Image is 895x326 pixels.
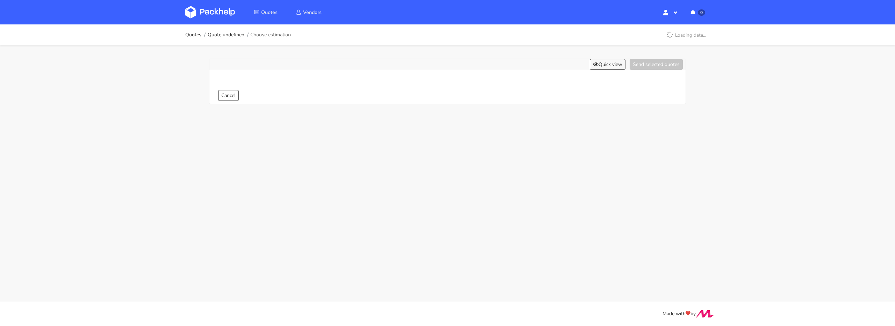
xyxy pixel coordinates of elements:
[303,9,322,16] span: Vendors
[185,6,235,18] img: Dashboard
[185,32,201,38] a: Quotes
[208,32,244,38] a: Quote undefined
[685,6,710,18] button: 0
[663,29,710,41] p: Loading data...
[185,28,291,42] nav: breadcrumb
[218,90,239,101] a: Cancel
[261,9,278,16] span: Quotes
[287,6,330,18] a: Vendors
[590,59,625,70] button: Quick view
[245,6,286,18] a: Quotes
[698,9,705,16] span: 0
[696,310,714,318] img: Move Closer
[176,310,719,318] div: Made with by
[630,59,683,70] button: Send selected quotes
[250,32,291,38] span: Choose estimation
